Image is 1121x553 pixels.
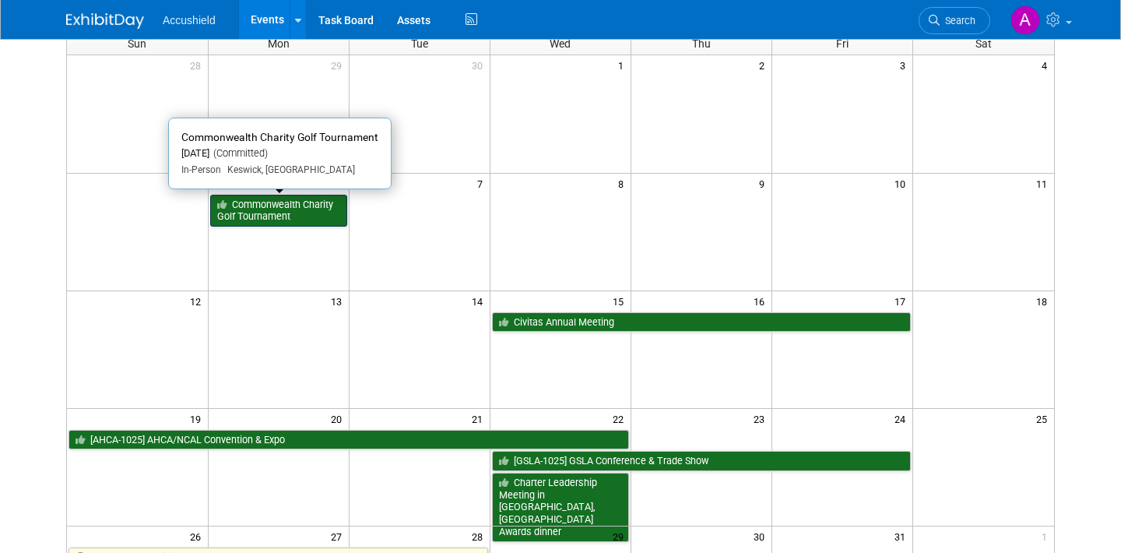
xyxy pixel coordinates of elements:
span: 1 [617,55,631,75]
span: Wed [550,37,571,50]
span: 10 [893,174,912,193]
span: 30 [752,527,771,546]
span: 29 [329,55,349,75]
span: 20 [329,409,349,428]
span: 15 [611,291,631,311]
span: 26 [188,527,208,546]
span: 25 [1035,409,1054,428]
span: 27 [329,527,349,546]
a: Civitas Annual Meeting [492,312,911,333]
span: Search [940,15,975,26]
span: 8 [617,174,631,193]
span: Mon [268,37,290,50]
span: 21 [470,409,490,428]
a: Search [919,7,990,34]
a: Charter Leadership Meeting in [GEOGRAPHIC_DATA], [GEOGRAPHIC_DATA] Awards dinner [492,473,629,542]
a: Commonwealth Charity Golf Tournament [210,195,347,227]
img: Alexandria Cantrell [1010,5,1040,35]
span: 31 [893,527,912,546]
span: 28 [188,55,208,75]
div: [DATE] [181,147,378,160]
span: 14 [470,291,490,311]
span: 29 [611,527,631,546]
a: [AHCA-1025] AHCA/NCAL Convention & Expo [69,430,629,450]
span: 9 [757,174,771,193]
span: Accushield [163,14,216,26]
span: (Committed) [209,147,268,159]
span: 18 [1035,291,1054,311]
span: 2 [757,55,771,75]
span: 24 [893,409,912,428]
a: [GSLA-1025] GSLA Conference & Trade Show [492,451,911,471]
span: 12 [188,291,208,311]
span: Sat [975,37,992,50]
span: Keswick, [GEOGRAPHIC_DATA] [221,164,355,175]
span: Thu [692,37,711,50]
span: Sun [128,37,146,50]
span: 7 [476,174,490,193]
span: Commonwealth Charity Golf Tournament [181,131,378,143]
span: 30 [470,55,490,75]
span: 28 [470,527,490,546]
span: 22 [611,409,631,428]
span: 4 [1040,55,1054,75]
span: 23 [752,409,771,428]
span: Tue [411,37,428,50]
span: 19 [188,409,208,428]
span: Fri [836,37,849,50]
span: 13 [329,291,349,311]
span: 17 [893,291,912,311]
span: 11 [1035,174,1054,193]
img: ExhibitDay [66,13,144,29]
span: In-Person [181,164,221,175]
span: 1 [1040,527,1054,546]
span: 3 [898,55,912,75]
span: 16 [752,291,771,311]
